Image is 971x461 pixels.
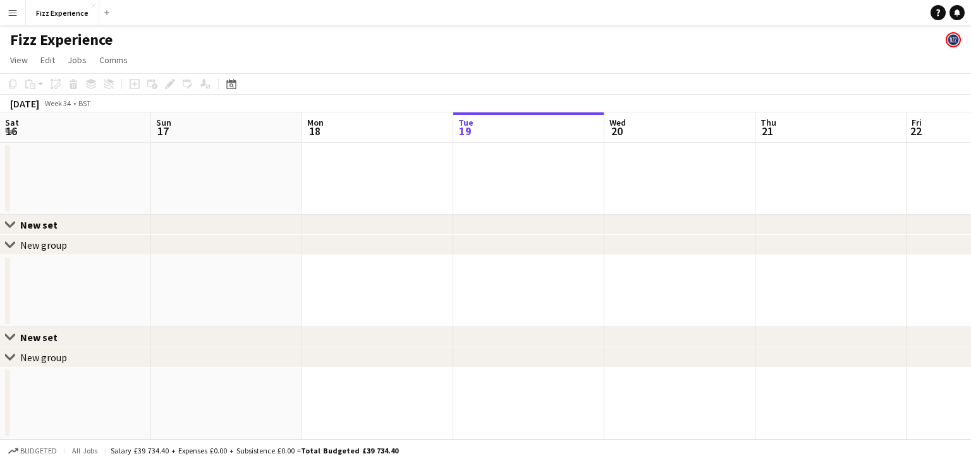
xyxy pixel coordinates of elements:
span: Week 34 [42,99,73,108]
span: 17 [154,124,171,138]
span: 21 [759,124,776,138]
button: Fizz Experience [26,1,99,25]
span: Tue [458,117,473,128]
span: 22 [910,124,922,138]
span: Wed [609,117,626,128]
h1: Fizz Experience [10,30,113,49]
a: Jobs [63,52,92,68]
div: [DATE] [10,97,39,110]
span: Edit [40,54,55,66]
span: Sun [156,117,171,128]
span: 20 [608,124,626,138]
a: Edit [35,52,60,68]
div: New group [20,239,67,251]
button: Budgeted [6,444,59,458]
a: Comms [94,52,133,68]
span: All jobs [70,446,100,455]
app-user-avatar: Fizz Admin [946,32,961,47]
div: Salary £39 734.40 + Expenses £0.00 + Subsistence £0.00 = [111,446,398,455]
span: 18 [305,124,324,138]
span: Comms [99,54,128,66]
span: 19 [456,124,473,138]
span: Budgeted [20,446,57,455]
span: View [10,54,28,66]
span: 16 [3,124,19,138]
span: Jobs [68,54,87,66]
span: Mon [307,117,324,128]
div: New group [20,351,67,364]
span: Thu [760,117,776,128]
span: Sat [5,117,19,128]
div: New set [20,331,68,344]
div: BST [78,99,91,108]
div: New set [20,219,68,231]
a: View [5,52,33,68]
span: Total Budgeted £39 734.40 [301,446,398,455]
span: Fri [912,117,922,128]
